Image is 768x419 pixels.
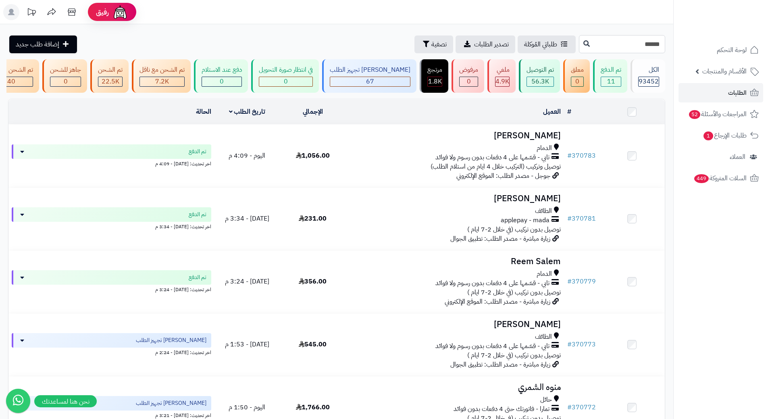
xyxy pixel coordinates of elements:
[225,214,269,223] span: [DATE] - 3:34 م
[459,65,478,75] div: مرفوض
[591,59,629,93] a: تم الدفع 11
[495,77,509,86] span: 4.9K
[450,234,550,244] span: زيارة مباشرة - مصدر الطلب: تطبيق الجوال
[428,77,442,86] div: 1785
[225,277,269,286] span: [DATE] - 3:24 م
[567,277,572,286] span: #
[460,77,478,86] div: 0
[427,65,442,75] div: مرتجع
[130,59,192,93] a: تم الشحن مع ناقل 7.2K
[543,107,561,117] a: العميل
[330,77,410,86] div: 67
[527,77,554,86] div: 56253
[703,131,714,141] span: 1
[330,65,410,75] div: [PERSON_NAME] تجهيز الطلب
[349,257,561,266] h3: Reem Salem
[259,65,313,75] div: في انتظار صورة التحويل
[202,77,241,86] div: 0
[41,59,89,93] a: جاهز للشحن 0
[535,332,552,342] span: الطائف
[431,162,561,171] span: توصيل وتركيب (التركيب خلال 4 ايام من استلام الطلب)
[728,87,747,98] span: الطلبات
[299,277,327,286] span: 356.00
[679,147,763,167] a: العملاء
[607,77,615,86] span: 11
[517,59,562,93] a: تم التوصيل 56.3K
[225,340,269,349] span: [DATE] - 1:53 م
[601,77,621,86] div: 11
[567,340,596,349] a: #370773
[321,59,418,93] a: [PERSON_NAME] تجهيز الطلب 67
[418,59,450,93] a: مرتجع 1.8K
[567,151,572,161] span: #
[431,40,447,49] span: تصفية
[98,65,123,75] div: تم الشحن
[250,59,321,93] a: في انتظار صورة التحويل 0
[571,77,583,86] div: 0
[189,148,206,156] span: تم الدفع
[202,65,242,75] div: دفع عند الاستلام
[571,65,584,75] div: معلق
[140,77,184,86] div: 7223
[220,77,224,86] span: 0
[349,194,561,203] h3: [PERSON_NAME]
[450,59,486,93] a: مرفوض 0
[136,399,206,407] span: [PERSON_NAME] تجهيز الطلب
[693,173,747,184] span: السلات المتروكة
[679,169,763,188] a: السلات المتروكة449
[3,77,15,86] span: 340
[189,273,206,281] span: تم الدفع
[259,77,312,86] div: 0
[296,402,330,412] span: 1,766.00
[64,77,68,86] span: 0
[467,225,561,234] span: توصيل بدون تركيب (في خلال 2-7 ايام )
[679,40,763,60] a: لوحة التحكم
[456,35,515,53] a: تصدير الطلبات
[89,59,130,93] a: تم الشحن 22.5K
[229,107,266,117] a: تاريخ الطلب
[524,40,557,49] span: طلباتي المُوكلة
[303,107,323,117] a: الإجمالي
[501,216,549,225] span: applepay - mada
[540,395,552,404] span: حائل
[486,59,517,93] a: ملغي 4.9K
[495,65,510,75] div: ملغي
[730,151,745,163] span: العملاء
[435,279,549,288] span: تابي - قسّمها على 4 دفعات بدون رسوم ولا فوائد
[12,159,211,167] div: اخر تحديث: [DATE] - 4:09 م
[467,77,471,86] span: 0
[703,130,747,141] span: طلبات الإرجاع
[638,65,659,75] div: الكل
[518,35,576,53] a: طلباتي المُوكلة
[366,77,374,86] span: 67
[435,342,549,351] span: تابي - قسّمها على 4 دفعات بدون رسوم ولا فوائد
[567,107,571,117] a: #
[567,277,596,286] a: #370779
[50,77,81,86] div: 0
[688,108,747,120] span: المراجعات والأسئلة
[98,77,122,86] div: 22483
[12,348,211,356] div: اخر تحديث: [DATE] - 2:24 م
[474,40,509,49] span: تصدير الطلبات
[567,151,596,161] a: #370783
[192,59,250,93] a: دفع عند الاستلام 0
[189,211,206,219] span: تم الدفع
[679,83,763,102] a: الطلبات
[679,126,763,145] a: طلبات الإرجاع1
[713,7,760,24] img: logo-2.png
[567,402,572,412] span: #
[349,320,561,329] h3: [PERSON_NAME]
[629,59,667,93] a: الكل93452
[284,77,288,86] span: 0
[575,77,579,86] span: 0
[349,383,561,392] h3: منوه الشمري
[454,404,549,414] span: تمارا - فاتورتك حتى 4 دفعات بدون فوائد
[50,65,81,75] div: جاهز للشحن
[296,151,330,161] span: 1,056.00
[693,174,710,183] span: 449
[679,104,763,124] a: المراجعات والأسئلة52
[155,77,169,86] span: 7.2K
[531,77,549,86] span: 56.3K
[639,77,659,86] span: 93452
[12,222,211,230] div: اخر تحديث: [DATE] - 3:34 م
